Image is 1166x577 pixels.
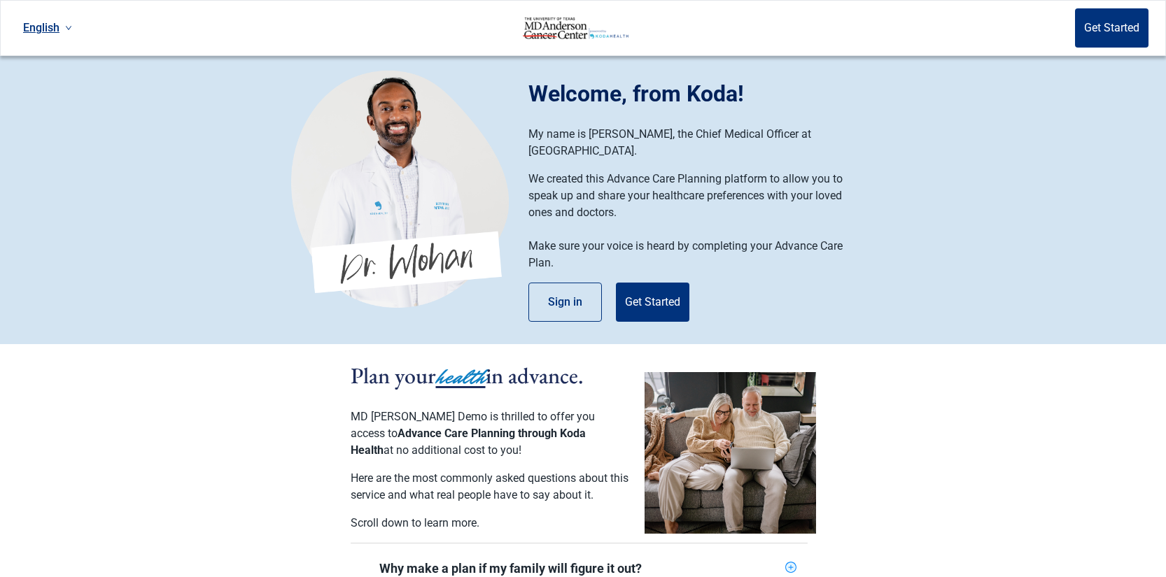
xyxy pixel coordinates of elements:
div: Why make a plan if my family will figure it out? [379,560,780,577]
button: Sign in [528,283,602,322]
a: Current language: English [17,16,78,39]
p: We created this Advance Care Planning platform to allow you to speak up and share your healthcare... [528,171,861,221]
p: Make sure your voice is heard by completing your Advance Care Plan. [528,238,861,271]
span: in advance. [486,361,584,390]
img: Koda Health [291,70,509,308]
img: Couple planning their healthcare together [645,372,816,534]
span: down [65,24,72,31]
span: MD [PERSON_NAME] Demo is thrilled to offer you access to [351,410,595,440]
span: plus-circle [785,562,796,573]
p: Here are the most commonly asked questions about this service and what real people have to say ab... [351,470,631,504]
span: Advance Care Planning through Koda Health [351,427,586,457]
span: at no additional cost to you! [384,443,521,457]
p: My name is [PERSON_NAME], the Chief Medical Officer at [GEOGRAPHIC_DATA]. [528,126,861,159]
img: Koda Health [505,17,647,39]
p: Scroll down to learn more. [351,515,631,532]
span: Plan your [351,361,436,390]
span: health [436,362,486,392]
h1: Welcome, from Koda! [528,77,875,111]
button: Get Started [616,283,689,322]
button: Get Started [1075,8,1149,48]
